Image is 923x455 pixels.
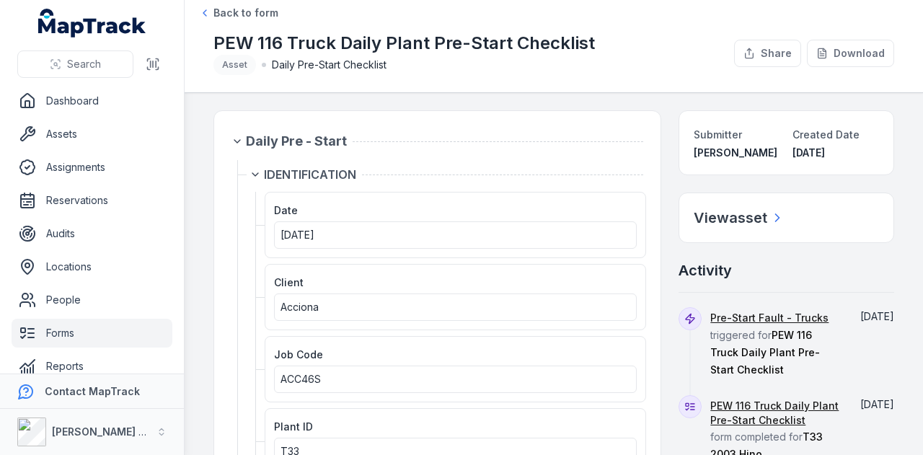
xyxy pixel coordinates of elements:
[213,32,595,55] h1: PEW 116 Truck Daily Plant Pre-Start Checklist
[792,146,825,159] time: 03/09/2025, 7:12:17 am
[12,153,172,182] a: Assignments
[710,329,820,376] span: PEW 116 Truck Daily Plant Pre-Start Checklist
[694,146,777,159] span: [PERSON_NAME]
[860,310,894,322] span: [DATE]
[710,312,829,376] span: triggered for
[694,208,785,228] a: Viewasset
[12,87,172,115] a: Dashboard
[710,311,829,325] a: Pre-Start Fault - Trucks
[12,319,172,348] a: Forms
[281,229,314,241] time: 03/09/2025, 12:00:00 am
[12,252,172,281] a: Locations
[67,57,101,71] span: Search
[264,166,356,183] span: IDENTIFICATION
[734,40,801,67] button: Share
[710,399,839,428] a: PEW 116 Truck Daily Plant Pre-Start Checklist
[274,276,304,288] span: Client
[272,58,387,72] span: Daily Pre-Start Checklist
[679,260,732,280] h2: Activity
[213,55,256,75] div: Asset
[12,186,172,215] a: Reservations
[281,373,321,385] span: ACC46S
[17,50,133,78] button: Search
[792,146,825,159] span: [DATE]
[274,420,313,433] span: Plant ID
[12,352,172,381] a: Reports
[52,425,170,438] strong: [PERSON_NAME] Group
[860,310,894,322] time: 03/09/2025, 7:12:17 am
[12,286,172,314] a: People
[694,208,767,228] h2: View asset
[274,204,298,216] span: Date
[792,128,860,141] span: Created Date
[246,131,347,151] span: Daily Pre - Start
[12,219,172,248] a: Audits
[38,9,146,37] a: MapTrack
[694,128,742,141] span: Submitter
[807,40,894,67] button: Download
[860,398,894,410] time: 03/09/2025, 7:12:17 am
[860,398,894,410] span: [DATE]
[281,229,314,241] span: [DATE]
[12,120,172,149] a: Assets
[45,385,140,397] strong: Contact MapTrack
[213,6,278,20] span: Back to form
[281,301,319,313] span: Acciona
[274,348,323,361] span: Job Code
[199,6,278,20] a: Back to form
